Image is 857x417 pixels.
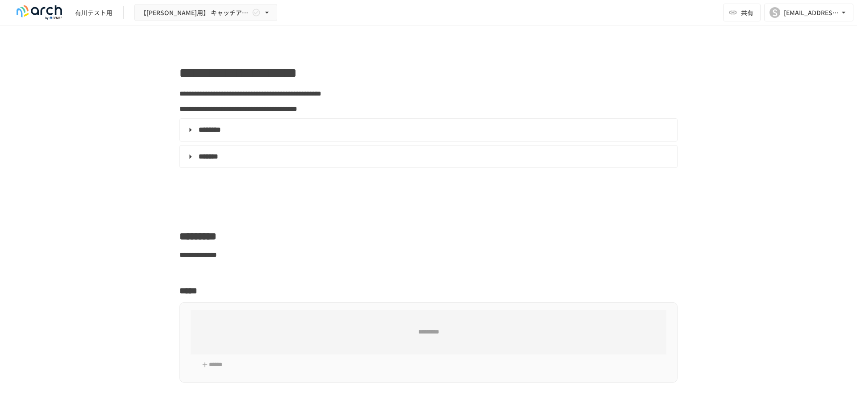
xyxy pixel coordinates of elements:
[75,8,112,17] div: 有川テスト用
[134,4,277,21] button: 【[PERSON_NAME]用】 キャッチアップ
[11,5,68,20] img: logo-default@2x-9cf2c760.svg
[770,7,780,18] div: S
[741,8,753,17] span: 共有
[723,4,761,21] button: 共有
[784,7,839,18] div: [EMAIL_ADDRESS][DOMAIN_NAME]
[140,7,250,18] span: 【[PERSON_NAME]用】 キャッチアップ
[764,4,853,21] button: S[EMAIL_ADDRESS][DOMAIN_NAME]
